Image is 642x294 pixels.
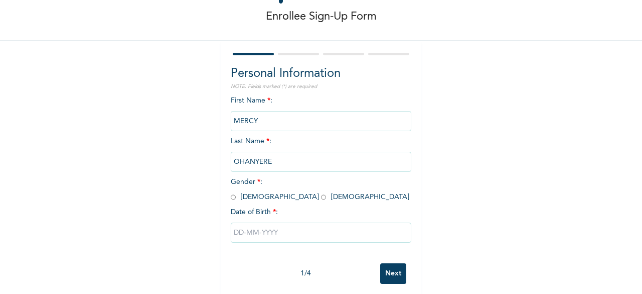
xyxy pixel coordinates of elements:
span: Last Name : [231,138,411,165]
span: Gender : [DEMOGRAPHIC_DATA] [DEMOGRAPHIC_DATA] [231,178,409,201]
input: Next [380,263,406,284]
span: Date of Birth : [231,207,278,218]
input: Enter your first name [231,111,411,131]
span: First Name : [231,97,411,125]
input: DD-MM-YYYY [231,223,411,243]
input: Enter your last name [231,152,411,172]
div: 1 / 4 [231,268,380,279]
p: Enrollee Sign-Up Form [266,9,377,25]
h2: Personal Information [231,65,411,83]
p: NOTE: Fields marked (*) are required [231,83,411,90]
